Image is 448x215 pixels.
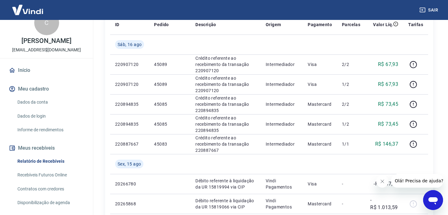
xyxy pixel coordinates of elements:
[266,141,298,147] p: Intermediador
[154,81,185,87] p: 45089
[154,101,185,107] p: 45085
[195,178,256,190] p: Débito referente à liquidação da UR 15819994 via CIP
[373,21,393,28] p: Valor Líq.
[195,95,256,114] p: Crédito referente ao recebimento da transação 220894835
[342,21,360,28] p: Parcelas
[195,135,256,153] p: Crédito referente ao recebimento da transação 220887667
[308,181,332,187] p: Visa
[115,81,144,87] p: 220907120
[7,0,48,19] img: Vindi
[370,196,398,211] p: -R$ 1.013,59
[154,61,185,68] p: 45089
[266,101,298,107] p: Intermediador
[7,82,86,96] button: Meu cadastro
[115,181,144,187] p: 20266780
[154,141,185,147] p: 45083
[308,21,332,28] p: Pagamento
[308,81,332,87] p: Visa
[15,183,86,195] a: Contratos com credores
[308,61,332,68] p: Visa
[308,121,332,127] p: Mastercard
[376,175,389,188] iframe: Fechar mensagem
[4,4,52,9] span: Olá! Precisa de ajuda?
[375,140,399,148] p: R$ 146,37
[266,178,298,190] p: Vindi Pagamentos
[266,61,298,68] p: Intermediador
[154,21,169,28] p: Pedido
[342,61,360,68] p: 2/2
[15,196,86,209] a: Disponibilização de agenda
[115,61,144,68] p: 220907120
[378,61,398,68] p: R$ 67,93
[418,4,441,16] button: Sair
[408,21,423,28] p: Tarifas
[195,21,216,28] p: Descrição
[154,121,185,127] p: 45085
[118,161,141,167] span: Sex, 15 ago
[15,155,86,168] a: Relatório de Recebíveis
[378,100,398,108] p: R$ 73,45
[115,101,144,107] p: 220894835
[21,38,71,44] p: [PERSON_NAME]
[266,81,298,87] p: Intermediador
[115,201,144,207] p: 20265868
[115,121,144,127] p: 220894835
[118,41,142,48] span: Sáb, 16 ago
[378,81,398,88] p: R$ 67,93
[423,190,443,210] iframe: Botão para abrir a janela de mensagens
[15,110,86,123] a: Dados de login
[342,121,360,127] p: 1/2
[115,141,144,147] p: 220887667
[342,141,360,147] p: 1/1
[342,181,360,187] p: -
[342,81,360,87] p: 1/2
[378,120,398,128] p: R$ 73,45
[12,47,81,53] p: [EMAIL_ADDRESS][DOMAIN_NAME]
[308,201,332,207] p: Mastercard
[195,75,256,94] p: Crédito referente ao recebimento da transação 220907120
[308,141,332,147] p: Mastercard
[7,141,86,155] button: Meus recebíveis
[266,198,298,210] p: Vindi Pagamentos
[308,101,332,107] p: Mastercard
[342,101,360,107] p: 2/2
[266,121,298,127] p: Intermediador
[195,55,256,74] p: Crédito referente ao recebimento da transação 220907120
[15,96,86,109] a: Dados da conta
[15,124,86,136] a: Informe de rendimentos
[374,180,398,188] p: -R$ 667,61
[115,21,119,28] p: ID
[391,174,443,188] iframe: Mensagem da empresa
[195,198,256,210] p: Débito referente à liquidação da UR 15819066 via CIP
[15,169,86,181] a: Recebíveis Futuros Online
[34,10,59,35] div: C
[342,201,360,207] p: -
[7,63,86,77] a: Início
[195,115,256,133] p: Crédito referente ao recebimento da transação 220894835
[266,21,281,28] p: Origem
